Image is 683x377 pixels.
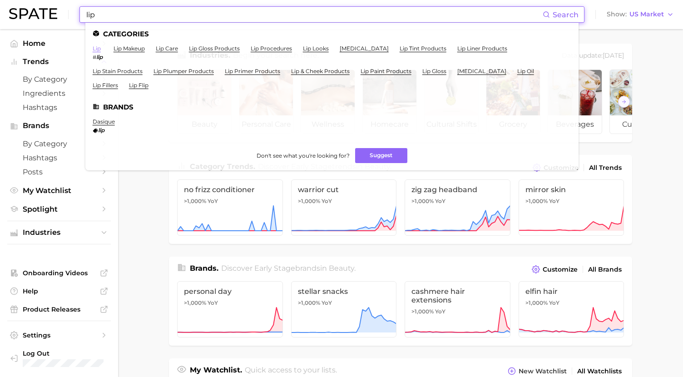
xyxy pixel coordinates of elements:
[435,308,445,315] span: YoY
[298,185,390,194] span: warrior cut
[411,185,504,194] span: zig zag headband
[530,263,580,276] button: Customize
[9,8,57,19] img: SPATE
[543,266,578,273] span: Customize
[298,299,320,306] span: >1,000%
[129,82,148,89] a: lip flip
[114,45,145,52] a: lip makeup
[587,162,624,174] a: All Trends
[93,118,115,125] a: dasique
[519,179,624,236] a: mirror skin>1,000% YoY
[298,198,320,204] span: >1,000%
[23,205,95,213] span: Spotlight
[291,179,397,236] a: warrior cut>1,000% YoY
[208,198,218,205] span: YoY
[589,164,622,172] span: All Trends
[7,72,111,86] a: by Category
[23,39,95,48] span: Home
[23,58,95,66] span: Trends
[525,185,618,194] span: mirror skin
[156,45,178,52] a: lip care
[7,347,111,370] a: Log out. Currently logged in with e-mail rking@bellff.com.
[190,264,218,273] span: Brands .
[7,55,111,69] button: Trends
[93,30,571,38] li: Categories
[98,127,104,134] em: lip
[208,299,218,307] span: YoY
[85,7,543,22] input: Search here for a brand, industry, or ingredient
[93,45,101,52] a: lip
[355,148,407,163] button: Suggest
[7,226,111,239] button: Industries
[221,264,356,273] span: Discover Early Stage brands in .
[607,12,627,17] span: Show
[435,198,445,205] span: YoY
[549,198,559,205] span: YoY
[577,367,622,375] span: All Watchlists
[23,305,95,313] span: Product Releases
[7,137,111,151] a: by Category
[184,185,276,194] span: no frizz conditioner
[93,54,96,60] span: #
[618,96,630,108] button: Scroll Right
[549,299,559,307] span: YoY
[184,287,276,296] span: personal day
[405,179,510,236] a: zig zag headband>1,000% YoY
[411,198,434,204] span: >1,000%
[322,299,332,307] span: YoY
[23,349,104,357] span: Log Out
[7,36,111,50] a: Home
[177,179,283,236] a: no frizz conditioner>1,000% YoY
[23,228,95,237] span: Industries
[517,68,534,74] a: lip oil
[422,68,446,74] a: lip gloss
[553,10,579,19] span: Search
[96,54,103,60] em: lip
[7,303,111,316] a: Product Releases
[93,68,143,74] a: lip stain products
[251,45,292,52] a: lip procedures
[225,68,280,74] a: lip primer products
[525,287,618,296] span: elfin hair
[411,308,434,315] span: >1,000%
[588,266,622,273] span: All Brands
[23,122,95,130] span: Brands
[303,45,329,52] a: lip looks
[23,139,95,148] span: by Category
[23,154,95,162] span: Hashtags
[361,68,411,74] a: lip paint products
[604,9,676,20] button: ShowUS Market
[23,287,95,295] span: Help
[23,103,95,112] span: Hashtags
[7,328,111,342] a: Settings
[23,186,95,195] span: My Watchlist
[23,75,95,84] span: by Category
[519,281,624,337] a: elfin hair>1,000% YoY
[586,263,624,276] a: All Brands
[405,281,510,337] a: cashmere hair extensions>1,000% YoY
[23,89,95,98] span: Ingredients
[7,100,111,114] a: Hashtags
[257,152,350,159] span: Don't see what you're looking for?
[525,198,548,204] span: >1,000%
[177,281,283,337] a: personal day>1,000% YoY
[525,299,548,306] span: >1,000%
[610,115,663,134] span: culinary
[23,269,95,277] span: Onboarding Videos
[153,68,214,74] a: lip plumper products
[7,119,111,133] button: Brands
[7,86,111,100] a: Ingredients
[400,45,446,52] a: lip tint products
[329,264,354,273] span: beauty
[562,50,624,62] div: Data update: [DATE]
[189,45,240,52] a: lip gloss products
[457,45,507,52] a: lip liner products
[93,82,118,89] a: lip fillers
[23,168,95,176] span: Posts
[291,68,350,74] a: lip & cheek products
[322,198,332,205] span: YoY
[23,331,95,339] span: Settings
[519,367,567,375] span: New Watchlist
[7,184,111,198] a: My Watchlist
[340,45,389,52] a: [MEDICAL_DATA]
